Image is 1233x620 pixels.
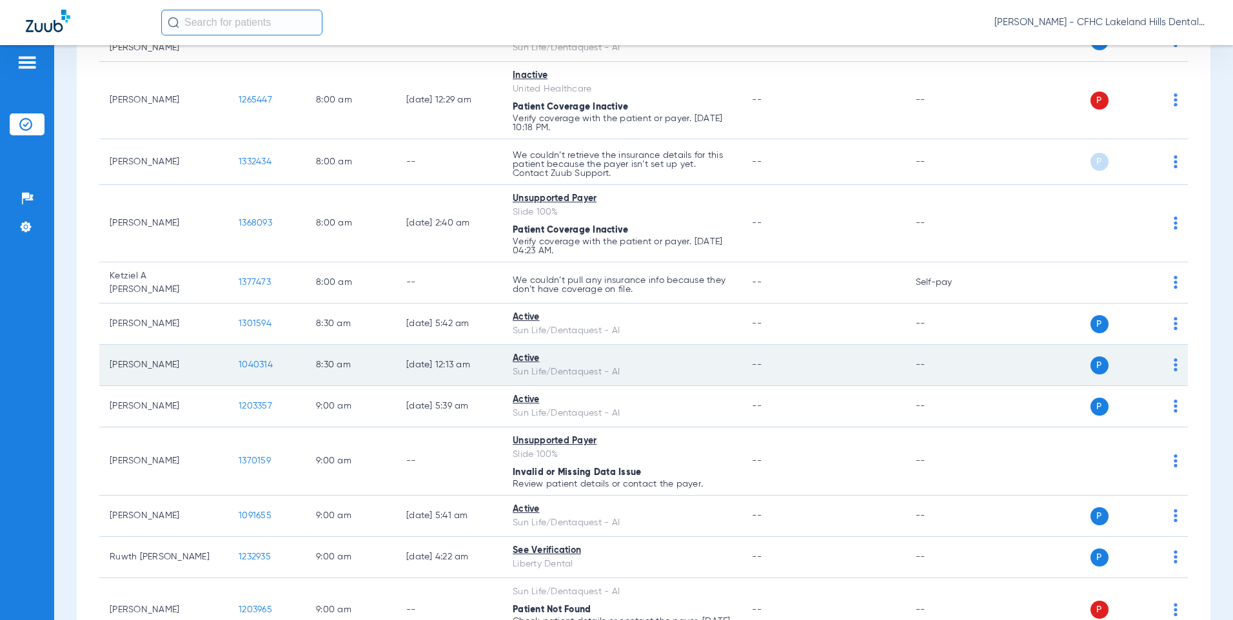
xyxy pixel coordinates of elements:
[1174,217,1178,229] img: group-dot-blue.svg
[306,427,396,496] td: 9:00 AM
[306,185,396,262] td: 8:00 AM
[99,427,228,496] td: [PERSON_NAME]
[1174,276,1178,289] img: group-dot-blue.svg
[905,496,992,537] td: --
[239,605,272,614] span: 1203965
[752,157,762,166] span: --
[17,55,37,70] img: hamburger-icon
[1174,550,1178,563] img: group-dot-blue.svg
[396,185,502,262] td: [DATE] 2:40 AM
[513,192,731,206] div: Unsupported Payer
[905,427,992,496] td: --
[513,468,641,477] span: Invalid or Missing Data Issue
[396,427,502,496] td: --
[26,10,70,32] img: Zuub Logo
[161,10,322,35] input: Search for patients
[905,62,992,139] td: --
[513,544,731,557] div: See Verification
[239,402,272,411] span: 1203357
[752,511,762,520] span: --
[99,62,228,139] td: [PERSON_NAME]
[99,185,228,262] td: [PERSON_NAME]
[994,16,1207,29] span: [PERSON_NAME] - CFHC Lakeland Hills Dental
[513,82,731,96] div: United Healthcare
[513,407,731,420] div: Sun Life/Dentaquest - AI
[239,456,271,465] span: 1370159
[306,304,396,345] td: 8:30 AM
[905,139,992,185] td: --
[306,62,396,139] td: 8:00 AM
[306,496,396,537] td: 9:00 AM
[752,402,762,411] span: --
[239,157,271,166] span: 1332434
[396,537,502,578] td: [DATE] 4:22 AM
[513,276,731,294] p: We couldn’t pull any insurance info because they don’t have coverage on file.
[396,496,502,537] td: [DATE] 5:41 AM
[1174,400,1178,412] img: group-dot-blue.svg
[306,345,396,386] td: 8:30 AM
[513,237,731,255] p: Verify coverage with the patient or payer. [DATE] 04:23 AM.
[99,262,228,304] td: Ketziel A [PERSON_NAME]
[513,324,731,338] div: Sun Life/Dentaquest - AI
[396,304,502,345] td: [DATE] 5:42 AM
[513,311,731,324] div: Active
[239,278,271,287] span: 1377473
[396,386,502,427] td: [DATE] 5:39 AM
[99,537,228,578] td: Ruwth [PERSON_NAME]
[396,62,502,139] td: [DATE] 12:29 AM
[1174,358,1178,371] img: group-dot-blue.svg
[1090,398,1109,416] span: P
[306,537,396,578] td: 9:00 AM
[513,393,731,407] div: Active
[396,345,502,386] td: [DATE] 12:13 AM
[752,360,762,369] span: --
[513,114,731,132] p: Verify coverage with the patient or payer. [DATE] 10:18 PM.
[513,434,731,448] div: Unsupported Payer
[239,511,271,520] span: 1091655
[905,262,992,304] td: Self-pay
[752,319,762,328] span: --
[905,185,992,262] td: --
[1169,558,1233,620] iframe: Chat Widget
[1090,92,1109,110] span: P
[513,585,731,599] div: Sun Life/Dentaquest - AI
[99,139,228,185] td: [PERSON_NAME]
[752,552,762,561] span: --
[752,456,762,465] span: --
[239,218,272,228] span: 1368093
[905,537,992,578] td: --
[513,480,731,489] p: Review patient details or contact the payer.
[1090,153,1109,171] span: P
[513,151,731,178] p: We couldn’t retrieve the insurance details for this patient because the payer isn’t set up yet. C...
[1174,93,1178,106] img: group-dot-blue.svg
[513,102,628,111] span: Patient Coverage Inactive
[1174,509,1178,522] img: group-dot-blue.svg
[99,345,228,386] td: [PERSON_NAME]
[99,304,228,345] td: [PERSON_NAME]
[239,360,273,369] span: 1040314
[513,605,591,614] span: Patient Not Found
[396,139,502,185] td: --
[396,262,502,304] td: --
[1174,155,1178,168] img: group-dot-blue.svg
[99,496,228,537] td: [PERSON_NAME]
[306,386,396,427] td: 9:00 AM
[513,557,731,571] div: Liberty Dental
[1090,315,1109,333] span: P
[513,226,628,235] span: Patient Coverage Inactive
[513,503,731,516] div: Active
[239,95,272,104] span: 1265447
[905,304,992,345] td: --
[99,386,228,427] td: [PERSON_NAME]
[239,319,271,328] span: 1301594
[513,448,731,461] div: Slide 100%
[306,262,396,304] td: 8:00 AM
[905,386,992,427] td: --
[239,552,271,561] span: 1232935
[752,218,762,228] span: --
[1090,507,1109,525] span: P
[306,139,396,185] td: 8:00 AM
[513,69,731,82] div: Inactive
[1090,548,1109,567] span: P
